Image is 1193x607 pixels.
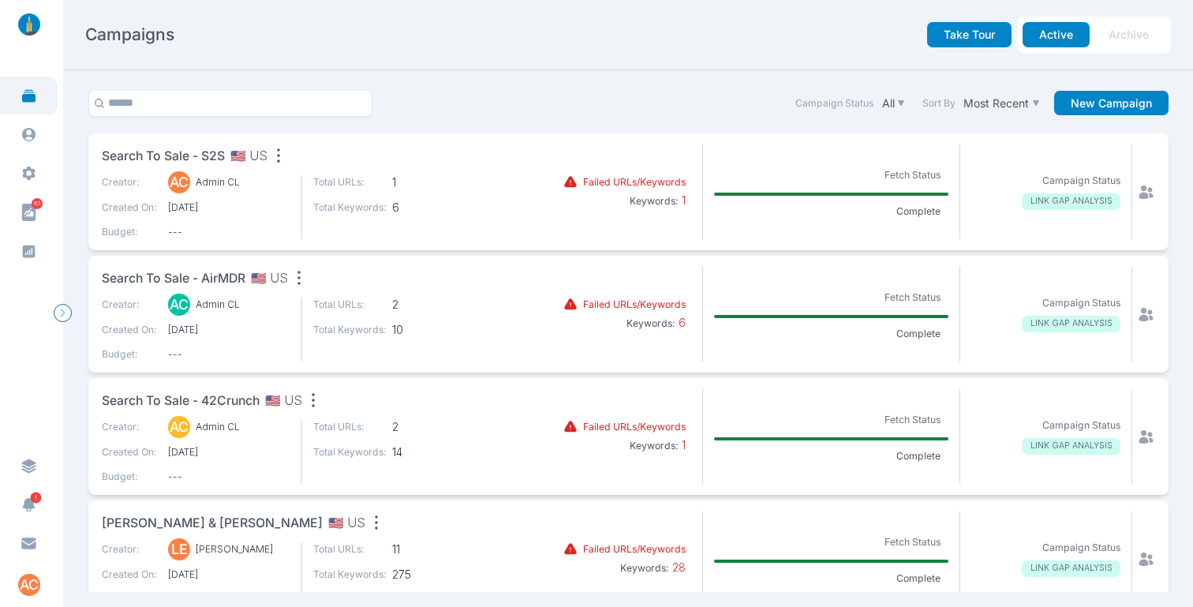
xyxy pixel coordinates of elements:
p: Total URLs: [313,298,387,312]
button: New Campaign [1054,91,1169,116]
p: Created On: [102,445,157,459]
div: AC [168,171,190,193]
p: Creator: [102,420,157,434]
span: Search to Sale - AirMDR [102,269,245,289]
p: Failed URLs/Keywords [583,298,686,312]
b: Keywords: [630,195,679,207]
button: Take Tour [927,22,1012,47]
p: Fetch Status [876,165,948,185]
p: LINK GAP ANALYSIS [1022,316,1120,332]
span: 🇺🇸 US [230,147,267,167]
span: 1 [679,438,686,452]
span: 14 [392,445,466,459]
label: Campaign Status [795,96,873,111]
p: Fetch Status [876,287,948,307]
button: Active [1023,22,1090,47]
p: Campaign Status [1042,541,1120,555]
p: Budget: [102,225,157,239]
button: Archive [1092,22,1165,47]
span: 6 [392,200,466,215]
span: [PERSON_NAME] & [PERSON_NAME] [102,514,323,534]
p: Creator: [102,298,157,312]
p: LINK GAP ANALYSIS [1022,193,1120,210]
p: Admin CL [196,175,240,189]
div: AC [168,294,190,316]
p: Total URLs: [313,542,387,556]
p: Created On: [102,568,157,582]
p: [PERSON_NAME] [196,542,273,556]
span: 28 [669,560,686,574]
span: [DATE] [168,445,290,459]
button: All [879,93,908,113]
span: --- [168,225,290,239]
p: All [882,96,895,111]
p: LINK GAP ANALYSIS [1022,560,1120,577]
span: [DATE] [168,200,290,215]
p: Failed URLs/Keywords [583,420,686,434]
h2: Campaigns [85,24,174,46]
p: Created On: [102,323,157,337]
p: Campaign Status [1042,418,1120,433]
p: Complete [888,449,948,463]
p: Admin CL [196,420,240,434]
span: Search to Sale - S2S [102,147,225,167]
b: Keywords: [626,317,675,329]
button: Most Recent [961,93,1043,113]
span: 2 [392,420,466,434]
p: Total URLs: [313,175,387,189]
span: 6 [675,316,686,329]
span: 🇺🇸 US [265,392,302,411]
span: 1 [392,175,466,189]
span: --- [168,347,290,362]
span: 63 [32,198,43,209]
p: Failed URLs/Keywords [583,542,686,556]
p: LINK GAP ANALYSIS [1022,438,1120,455]
p: Campaign Status [1042,174,1120,188]
p: Created On: [102,200,157,215]
span: --- [168,470,290,484]
span: 🇺🇸 US [328,514,365,534]
span: 11 [392,542,466,556]
span: 🇺🇸 US [251,269,288,289]
b: Keywords: [620,562,669,574]
p: Creator: [102,175,157,189]
p: Total Keywords: [313,445,387,459]
span: 10 [392,323,466,337]
b: Keywords: [630,440,679,452]
span: 275 [392,568,466,582]
p: Total Keywords: [313,568,387,582]
p: Admin CL [196,298,240,312]
p: Most Recent [963,96,1029,111]
div: AC [168,416,190,438]
p: Fetch Status [876,410,948,429]
span: 2 [392,298,466,312]
p: Fetch Status [876,532,948,552]
p: Campaign Status [1042,296,1120,310]
span: Search to Sale - 42Crunch [102,392,260,411]
p: Budget: [102,347,157,362]
div: LE [168,538,190,560]
label: Sort By [922,96,956,111]
p: Total Keywords: [313,200,387,215]
span: [DATE] [168,568,290,582]
p: Failed URLs/Keywords [583,175,686,189]
p: Complete [888,571,948,586]
p: Complete [888,327,948,341]
p: Creator: [102,542,157,556]
span: [DATE] [168,323,290,337]
p: Total URLs: [313,420,387,434]
img: linklaunch_small.2ae18699.png [13,13,46,36]
p: Total Keywords: [313,323,387,337]
span: 1 [679,193,686,207]
p: Budget: [102,470,157,484]
p: Complete [888,204,948,219]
